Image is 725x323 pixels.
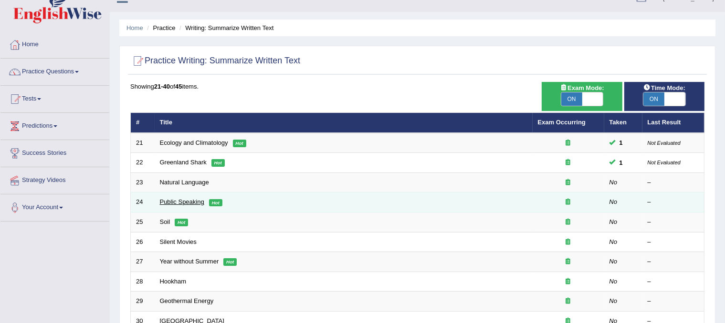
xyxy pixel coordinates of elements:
div: – [648,277,699,286]
a: Success Stories [0,140,109,164]
th: Title [155,113,533,133]
div: Exam occurring question [538,277,599,286]
span: Exam Mode: [556,83,608,93]
td: 23 [131,172,155,192]
a: Strategy Videos [0,167,109,191]
td: 28 [131,272,155,292]
em: No [609,297,618,304]
div: Exam occurring question [538,178,599,187]
div: – [648,178,699,187]
a: Public Speaking [160,198,204,205]
a: Geothermal Energy [160,297,214,304]
em: Hot [175,219,188,226]
a: Silent Movies [160,238,197,245]
div: Exam occurring question [538,238,599,247]
td: 25 [131,212,155,232]
td: 26 [131,232,155,252]
div: – [648,257,699,266]
span: Time Mode: [640,83,689,93]
td: 29 [131,292,155,312]
a: Your Account [0,194,109,218]
a: Exam Occurring [538,119,586,126]
li: Practice [145,23,175,32]
em: Hot [211,159,225,167]
em: No [609,278,618,285]
div: Exam occurring question [538,218,599,227]
em: No [609,198,618,205]
td: 27 [131,252,155,272]
h2: Practice Writing: Summarize Written Text [130,54,300,68]
em: No [609,179,618,186]
a: Year without Summer [160,258,219,265]
div: – [648,238,699,247]
td: 24 [131,192,155,212]
a: Greenland Shark [160,159,207,166]
div: – [648,198,699,207]
li: Writing: Summarize Written Text [177,23,273,32]
em: Hot [209,199,222,207]
div: Exam occurring question [538,297,599,306]
em: No [609,238,618,245]
small: Not Evaluated [648,160,681,165]
a: Practice Questions [0,59,109,82]
div: Show exams occurring in exams [542,82,622,111]
a: Home [0,31,109,55]
div: Exam occurring question [538,158,599,167]
a: Natural Language [160,179,209,186]
div: Exam occurring question [538,139,599,148]
em: Hot [233,140,246,147]
em: No [609,258,618,265]
div: Showing of items. [130,82,704,91]
div: Exam occurring question [538,198,599,207]
em: Hot [223,258,237,266]
th: # [131,113,155,133]
a: Tests [0,86,109,110]
a: Predictions [0,113,109,137]
a: Hookham [160,278,187,285]
small: Not Evaluated [648,140,681,146]
span: You cannot take this question anymore [616,158,627,168]
b: 21-40 [154,83,170,90]
span: ON [643,92,664,106]
b: 45 [175,83,182,90]
div: – [648,297,699,306]
td: 22 [131,153,155,173]
a: Ecology and Climatology [160,139,228,146]
th: Taken [604,113,642,133]
span: You cannot take this question anymore [616,138,627,148]
em: No [609,218,618,225]
div: – [648,218,699,227]
td: 21 [131,133,155,153]
span: ON [561,92,582,106]
th: Last Result [642,113,704,133]
div: Exam occurring question [538,257,599,266]
a: Home [126,24,143,31]
a: Soil [160,218,170,225]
